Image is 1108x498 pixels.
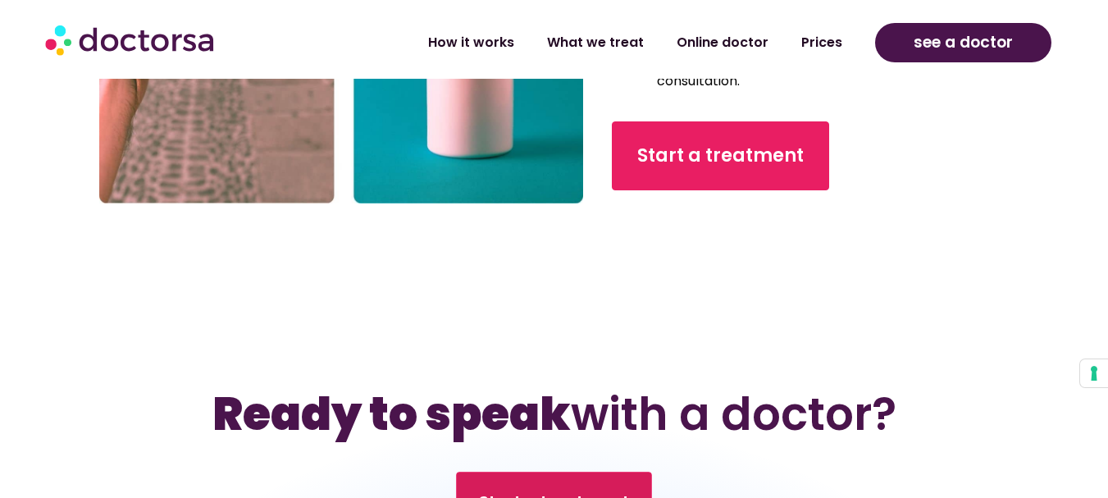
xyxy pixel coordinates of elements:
a: Start a treatment [612,121,829,190]
span: Start a treatment [637,143,804,169]
nav: Menu [295,24,859,62]
a: How it works [412,24,531,62]
a: see a doctor [875,23,1051,62]
a: What we treat [531,24,660,62]
button: Your consent preferences for tracking technologies [1080,359,1108,387]
a: Online doctor [660,24,785,62]
b: Ready to speak [212,382,571,445]
span: see a doctor [914,30,1013,56]
a: Prices [785,24,859,62]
